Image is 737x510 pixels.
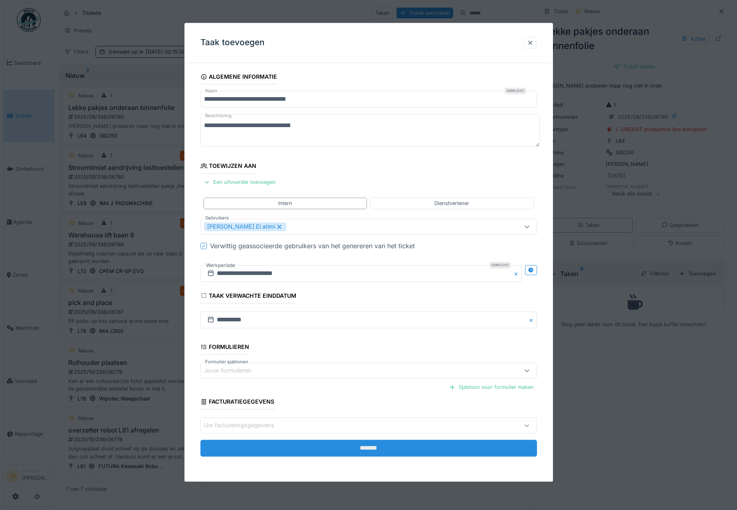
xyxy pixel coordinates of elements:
[205,261,236,270] label: Werkperiode
[446,382,537,392] div: Sjabloon voor formulier maken
[204,215,230,221] label: Gebruikers
[200,38,265,48] h3: Taak toevoegen
[204,222,286,231] div: [PERSON_NAME] El atimi
[204,367,263,375] div: Jouw formulieren
[528,311,537,328] button: Close
[210,241,415,251] div: Verwittig geassocieerde gebruikers van het genereren van het ticket
[200,71,277,84] div: Algemene informatie
[489,262,511,268] div: Verplicht
[204,88,219,95] label: Naam
[204,359,250,365] label: Formulier sjablonen
[200,341,250,355] div: Formulieren
[204,421,285,430] div: Uw factureringsgegevens
[278,199,292,207] div: Intern
[200,160,257,174] div: Toewijzen aan
[200,290,297,303] div: Taak verwachte einddatum
[204,111,233,121] label: Beschrijving
[200,177,279,188] div: Een uitvoerder toevoegen
[513,265,522,282] button: Close
[505,88,526,94] div: Verplicht
[200,396,275,410] div: Facturatiegegevens
[434,199,469,207] div: Dienstverlener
